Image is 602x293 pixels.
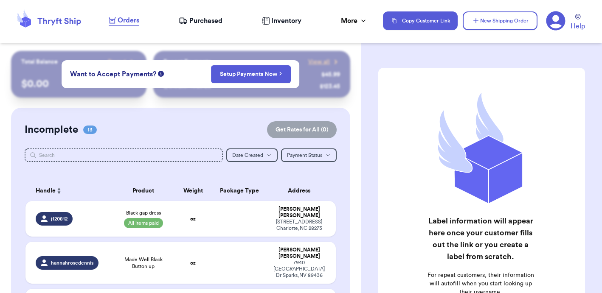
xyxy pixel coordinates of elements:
a: Inventory [262,16,301,26]
a: Payout [108,58,136,66]
p: Total Balance [21,58,58,66]
p: Recent Payments [163,58,211,66]
span: Handle [36,187,56,195]
a: View all [308,58,340,66]
div: [PERSON_NAME] [PERSON_NAME] [273,247,326,260]
a: Purchased [179,16,222,26]
button: Setup Payments Now [211,65,291,83]
strong: oz [190,260,196,265]
button: Date Created [226,148,278,162]
strong: oz [190,216,196,221]
a: Orders [109,15,139,26]
span: Date Created [232,153,263,158]
span: Made Well Black Button up [117,256,169,270]
th: Package Type [212,181,268,201]
button: Sort ascending [56,186,62,196]
div: More [341,16,368,26]
span: Inventory [271,16,301,26]
a: Setup Payments Now [220,70,282,78]
h2: Label information will appear here once your customer fills out the link or you create a label fr... [423,215,538,262]
span: Want to Accept Payments? [70,69,156,79]
button: Payment Status [281,148,337,162]
span: View all [308,58,330,66]
span: Payment Status [287,153,322,158]
div: [STREET_ADDRESS] Charlotte , NC 28273 [273,219,326,232]
div: $ 123.45 [320,82,340,91]
p: $ 0.00 [21,77,137,91]
div: $ 45.99 [321,70,340,79]
input: Search [25,148,223,162]
div: [PERSON_NAME] [PERSON_NAME] [273,206,326,219]
div: 7940 [GEOGRAPHIC_DATA] Dr Sparks , NV 89436 [273,260,326,279]
span: Orders [118,15,139,25]
span: hannahrosedennis [51,260,93,266]
span: j120812 [51,215,68,222]
span: Black gap dress [126,209,161,216]
th: Product [112,181,174,201]
a: Help [571,14,585,31]
span: Purchased [189,16,222,26]
th: Address [267,181,336,201]
button: Copy Customer Link [383,11,458,30]
span: All items paid [124,218,163,228]
span: Help [571,21,585,31]
span: Payout [108,58,126,66]
button: New Shipping Order [463,11,537,30]
button: Get Rates for All (0) [267,121,337,138]
th: Weight [174,181,212,201]
span: 13 [83,126,97,134]
h2: Incomplete [25,123,78,137]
